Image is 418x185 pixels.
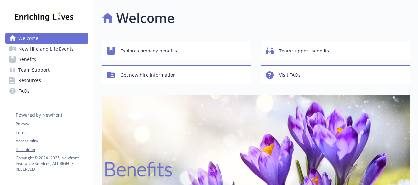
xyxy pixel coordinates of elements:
p: Copyright © 2024 - 2025 , Newfront Insurance Services, ALL RIGHTS RESERVED [16,155,88,172]
span: Explore company benefits [120,45,177,57]
span: Welcome [18,33,38,44]
span: Get new hire information [120,69,176,81]
span: Resources [18,75,41,86]
button: Get new hire information [102,65,251,84]
a: FAQs [5,86,88,96]
a: Privacy [16,121,88,127]
span: FAQs [18,86,30,96]
span: New Hire and Life Events [18,44,74,54]
a: Resources [5,75,88,86]
a: Benefits [5,54,88,65]
a: Terms [16,130,88,135]
span: Visit FAQs [279,69,301,81]
a: Disclaimer [16,147,88,153]
span: Benefits [18,54,36,65]
a: Accessibility [16,138,88,144]
a: New Hire and Life Events [5,44,88,54]
button: Visit FAQs [261,65,410,84]
button: Team support benefits [261,41,410,60]
button: Explore company benefits [102,41,251,60]
a: Team Support [5,65,88,75]
h1: Welcome [116,8,174,28]
a: Welcome [5,33,88,44]
span: Team support benefits [279,45,329,57]
span: Team Support [18,65,50,75]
